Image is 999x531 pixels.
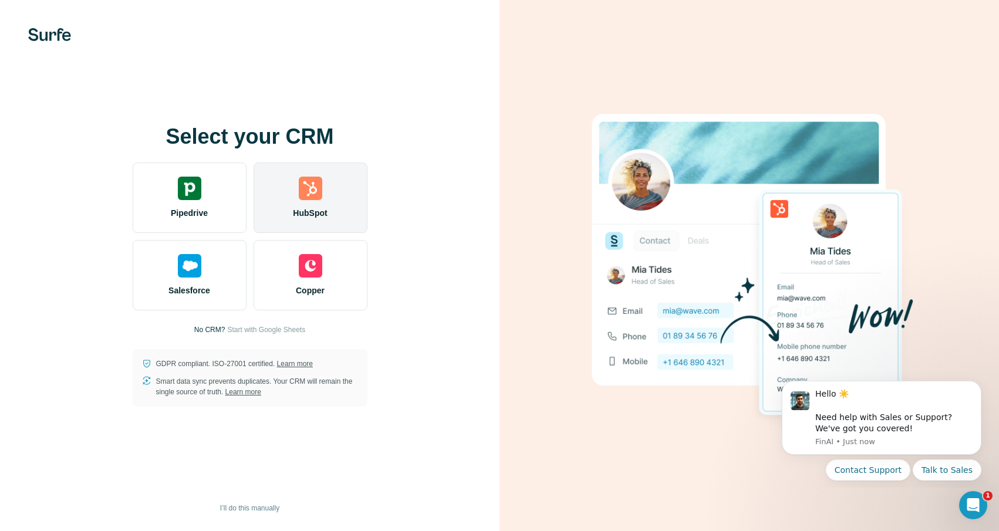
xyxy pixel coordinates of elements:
[764,370,999,488] iframe: Intercom notifications message
[178,254,201,278] img: salesforce's logo
[168,285,210,296] span: Salesforce
[171,207,208,219] span: Pipedrive
[959,491,987,519] iframe: Intercom live chat
[212,499,288,517] button: I’ll do this manually
[299,177,322,200] img: hubspot's logo
[585,96,914,436] img: HUBSPOT image
[227,324,305,335] button: Start with Google Sheets
[133,125,367,148] h1: Select your CRM
[296,285,325,296] span: Copper
[277,360,313,368] a: Learn more
[28,28,71,41] img: Surfe's logo
[983,491,993,500] span: 1
[225,388,261,396] a: Learn more
[220,503,279,513] span: I’ll do this manually
[299,254,322,278] img: copper's logo
[293,207,327,219] span: HubSpot
[156,358,313,369] p: GDPR compliant. ISO-27001 certified.
[156,376,358,397] p: Smart data sync prevents duplicates. Your CRM will remain the single source of truth.
[194,324,225,335] p: No CRM?
[178,177,201,200] img: pipedrive's logo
